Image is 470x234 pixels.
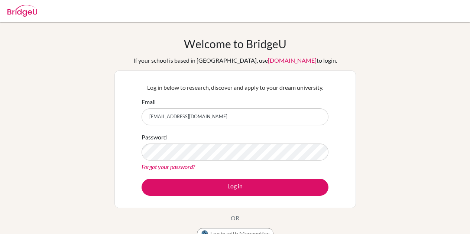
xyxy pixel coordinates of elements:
label: Email [142,98,156,106]
button: Log in [142,179,328,196]
label: Password [142,133,167,142]
p: Log in below to research, discover and apply to your dream university. [142,83,328,92]
h1: Welcome to BridgeU [184,37,286,50]
img: Bridge-U [7,5,37,17]
p: OR [231,214,239,223]
div: If your school is based in [GEOGRAPHIC_DATA], use to login. [133,56,337,65]
a: Forgot your password? [142,163,195,170]
a: [DOMAIN_NAME] [268,57,317,64]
